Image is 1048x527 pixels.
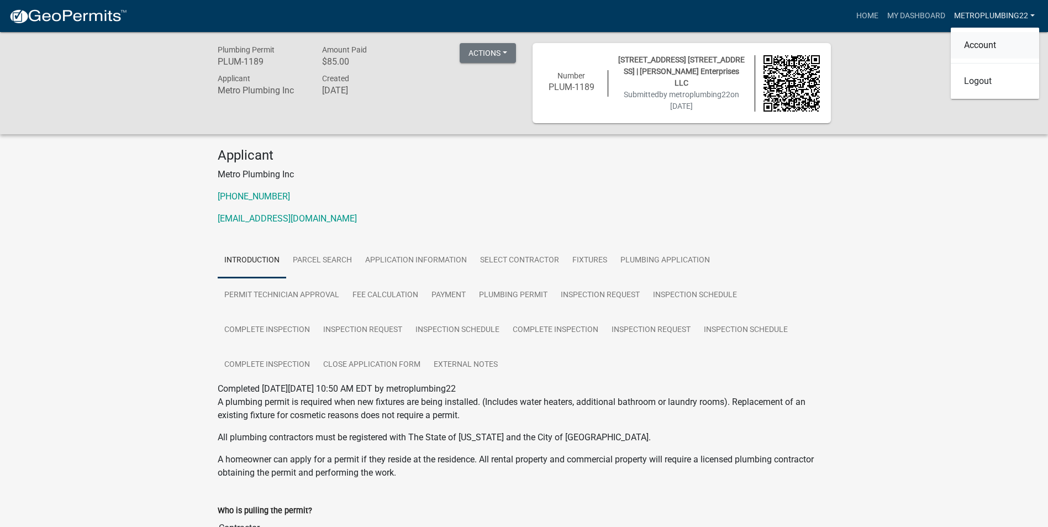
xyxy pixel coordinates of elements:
h6: PLUM-1189 [218,56,306,67]
p: All plumbing contractors must be registered with The State of [US_STATE] and the City of [GEOGRAP... [218,431,831,444]
a: Introduction [218,243,286,278]
a: Complete Inspection [218,313,317,348]
span: Completed [DATE][DATE] 10:50 AM EDT by metroplumbing22 [218,383,456,394]
a: Parcel search [286,243,359,278]
a: [EMAIL_ADDRESS][DOMAIN_NAME] [218,213,357,224]
a: External Notes [427,347,504,383]
span: Submitted on [DATE] [624,90,739,110]
img: QR code [763,55,820,112]
p: Metro Plumbing Inc [218,168,831,181]
span: [STREET_ADDRESS] [STREET_ADDRESS] | [PERSON_NAME] Enterprises LLC [618,55,745,87]
span: Plumbing Permit [218,45,275,54]
h6: Metro Plumbing Inc [218,85,306,96]
a: Account [951,32,1039,59]
span: Created [322,74,349,83]
a: Home [852,6,883,27]
label: Who is pulling the permit? [218,507,312,515]
h6: [DATE] [322,85,410,96]
a: Inspection Schedule [646,278,744,313]
a: Plumbing Application [614,243,717,278]
p: A plumbing permit is required when new fixtures are being installed. (Includes water heaters, add... [218,396,831,422]
a: Complete Inspection [218,347,317,383]
a: Logout [951,68,1039,94]
a: Inspection Request [317,313,409,348]
p: A homeowner can apply for a permit if they reside at the residence. All rental property and comme... [218,453,831,479]
span: by metroplumbing22 [659,90,730,99]
span: Number [557,71,585,80]
a: Application Information [359,243,473,278]
a: Complete Inspection [506,313,605,348]
a: Permit Technician Approval [218,278,346,313]
a: Inspection Request [554,278,646,313]
a: Close Application Form [317,347,427,383]
h6: $85.00 [322,56,410,67]
a: Fee Calculation [346,278,425,313]
a: Payment [425,278,472,313]
div: metroplumbing22 [951,28,1039,99]
h6: PLUM-1189 [544,82,600,92]
a: [PHONE_NUMBER] [218,191,290,202]
a: Inspection Schedule [697,313,794,348]
a: My Dashboard [883,6,950,27]
a: Plumbing Permit [472,278,554,313]
a: Select contractor [473,243,566,278]
h4: Applicant [218,147,831,164]
a: Fixtures [566,243,614,278]
a: metroplumbing22 [950,6,1039,27]
button: Actions [460,43,516,63]
span: Amount Paid [322,45,367,54]
a: Inspection Request [605,313,697,348]
a: Inspection Schedule [409,313,506,348]
span: Applicant [218,74,250,83]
